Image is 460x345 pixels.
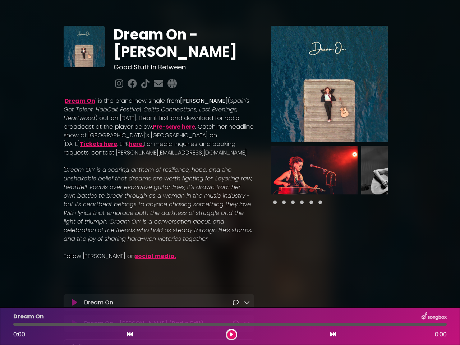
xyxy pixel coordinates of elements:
strong: [PERSON_NAME] [180,97,228,105]
p: Dream On [84,298,113,307]
img: 078ND394RYaCmygZEwln [271,146,358,194]
h3: Good Stuff In Between [114,63,254,71]
span: 0:00 [435,330,447,339]
a: Pre-save here [153,123,195,131]
a: Tickets here [80,140,117,148]
img: zbtIR3SnSVqioQpYcyXz [64,26,105,67]
img: E0Uc4UjGR0SeRjAxU77k [361,146,447,194]
img: songbox-logo-white.png [422,312,447,321]
img: Main Media [271,26,388,142]
a: Dream On [65,97,95,105]
em: Spain's Got Talent, HebCelt Festival, Celtic Connections, Lost Evenings, Heartwood [64,97,249,122]
a: here. [129,140,144,148]
p: Dream On [13,312,44,321]
a: social media. [135,252,176,260]
h1: Dream On - [PERSON_NAME] [114,26,254,60]
p: Follow [PERSON_NAME] on [64,252,254,261]
em: 'Dream On’ is a soaring anthem of resilience, hope, and the unshakable belief that dreams are wor... [64,166,252,243]
p: ' ' is the brand new single from ( ) out on [DATE]. Hear it first and download for radio broadcas... [64,97,254,157]
span: 0:00 [13,330,25,339]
